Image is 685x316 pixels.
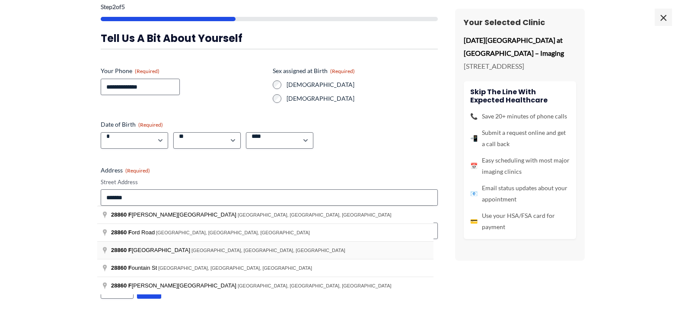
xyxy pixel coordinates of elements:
[101,178,438,186] label: Street Address
[111,265,127,271] span: 28860
[111,247,127,253] span: 28860
[156,230,310,235] span: [GEOGRAPHIC_DATA], [GEOGRAPHIC_DATA], [GEOGRAPHIC_DATA]
[111,265,158,271] span: ountain St
[111,229,132,236] span: 28860 F
[128,247,132,253] span: F
[111,282,238,289] span: [PERSON_NAME][GEOGRAPHIC_DATA]
[128,265,132,271] span: F
[470,111,570,122] li: Save 20+ minutes of phone calls
[464,34,576,59] p: [DATE][GEOGRAPHIC_DATA] at [GEOGRAPHIC_DATA] – Imaging
[101,4,438,10] p: Step of
[470,111,478,122] span: 📞
[287,80,438,89] label: [DEMOGRAPHIC_DATA]
[138,121,163,128] span: (Required)
[464,60,576,73] p: [STREET_ADDRESS]
[111,229,156,236] span: ord Road
[470,88,570,104] h4: Skip the line with Expected Healthcare
[330,68,355,74] span: (Required)
[111,211,238,218] span: [PERSON_NAME][GEOGRAPHIC_DATA]
[111,247,191,253] span: [GEOGRAPHIC_DATA]
[101,67,266,75] label: Your Phone
[111,211,132,218] span: 28860 F
[470,160,478,172] span: 📅
[135,68,159,74] span: (Required)
[287,94,438,103] label: [DEMOGRAPHIC_DATA]
[655,9,672,26] span: ×
[238,212,392,217] span: [GEOGRAPHIC_DATA], [GEOGRAPHIC_DATA], [GEOGRAPHIC_DATA]
[238,283,392,288] span: [GEOGRAPHIC_DATA], [GEOGRAPHIC_DATA], [GEOGRAPHIC_DATA]
[121,3,125,10] span: 5
[158,265,312,271] span: [GEOGRAPHIC_DATA], [GEOGRAPHIC_DATA], [GEOGRAPHIC_DATA]
[191,248,345,253] span: [GEOGRAPHIC_DATA], [GEOGRAPHIC_DATA], [GEOGRAPHIC_DATA]
[125,167,150,174] span: (Required)
[464,17,576,27] h3: Your Selected Clinic
[470,155,570,177] li: Easy scheduling with most major imaging clinics
[470,216,478,227] span: 💳
[470,188,478,199] span: 📧
[470,133,478,144] span: 📲
[273,67,355,75] legend: Sex assigned at Birth
[101,120,163,129] legend: Date of Birth
[112,3,116,10] span: 2
[470,182,570,205] li: Email status updates about your appointment
[470,210,570,233] li: Use your HSA/FSA card for payment
[101,32,438,45] h3: Tell us a bit about yourself
[470,127,570,150] li: Submit a request online and get a call back
[111,282,132,289] span: 28860 F
[101,166,150,175] legend: Address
